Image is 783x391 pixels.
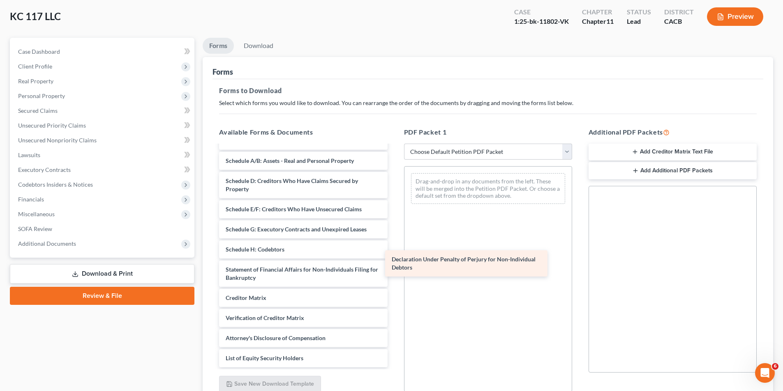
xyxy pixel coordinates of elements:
[606,17,614,25] span: 11
[226,354,303,361] span: List of Equity Security Holders
[627,7,651,17] div: Status
[10,10,61,22] span: KC 117 LLC
[226,226,367,233] span: Schedule G: Executory Contracts and Unexpired Leases
[226,206,362,213] span: Schedule E/F: Creditors Who Have Unsecured Claims
[226,266,378,281] span: Statement of Financial Affairs for Non-Individuals Filing for Bankruptcy
[12,148,194,162] a: Lawsuits
[226,129,379,144] span: List of Creditors Who Have the 20 Largest Unsecured Claims and Are Not Insiders
[589,144,757,161] button: Add Creditor Matrix Text File
[12,44,194,59] a: Case Dashboard
[772,363,778,370] span: 6
[18,210,55,217] span: Miscellaneous
[411,173,565,204] div: Drag-and-drop in any documents from the left. These will be merged into the Petition PDF Packet. ...
[226,157,354,164] span: Schedule A/B: Assets - Real and Personal Property
[589,162,757,179] button: Add Additional PDF Packets
[18,181,93,188] span: Codebtors Insiders & Notices
[219,127,387,137] h5: Available Forms & Documents
[18,137,97,144] span: Unsecured Nonpriority Claims
[392,256,536,271] span: Declaration Under Penalty of Perjury for Non-Individual Debtors
[18,166,71,173] span: Executory Contracts
[18,196,44,203] span: Financials
[18,122,86,129] span: Unsecured Priority Claims
[226,314,304,321] span: Verification of Creditor Matrix
[12,222,194,236] a: SOFA Review
[203,38,234,54] a: Forms
[514,7,569,17] div: Case
[219,86,757,96] h5: Forms to Download
[226,177,358,192] span: Schedule D: Creditors Who Have Claims Secured by Property
[514,17,569,26] div: 1:25-bk-11802-VK
[219,99,757,107] p: Select which forms you would like to download. You can rearrange the order of the documents by dr...
[12,103,194,118] a: Secured Claims
[627,17,651,26] div: Lead
[12,118,194,133] a: Unsecured Priority Claims
[10,287,194,305] a: Review & File
[237,38,280,54] a: Download
[18,225,52,232] span: SOFA Review
[18,48,60,55] span: Case Dashboard
[589,127,757,137] h5: Additional PDF Packets
[18,151,40,158] span: Lawsuits
[12,133,194,148] a: Unsecured Nonpriority Claims
[18,107,58,114] span: Secured Claims
[18,240,76,247] span: Additional Documents
[10,264,194,284] a: Download & Print
[707,7,763,26] button: Preview
[664,17,694,26] div: CACB
[212,67,233,77] div: Forms
[664,7,694,17] div: District
[18,92,65,99] span: Personal Property
[226,334,326,341] span: Attorney's Disclosure of Compensation
[582,17,614,26] div: Chapter
[226,294,266,301] span: Creditor Matrix
[18,63,52,70] span: Client Profile
[582,7,614,17] div: Chapter
[18,78,53,85] span: Real Property
[755,363,775,383] iframe: Intercom live chat
[226,246,284,253] span: Schedule H: Codebtors
[404,127,572,137] h5: PDF Packet 1
[12,162,194,177] a: Executory Contracts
